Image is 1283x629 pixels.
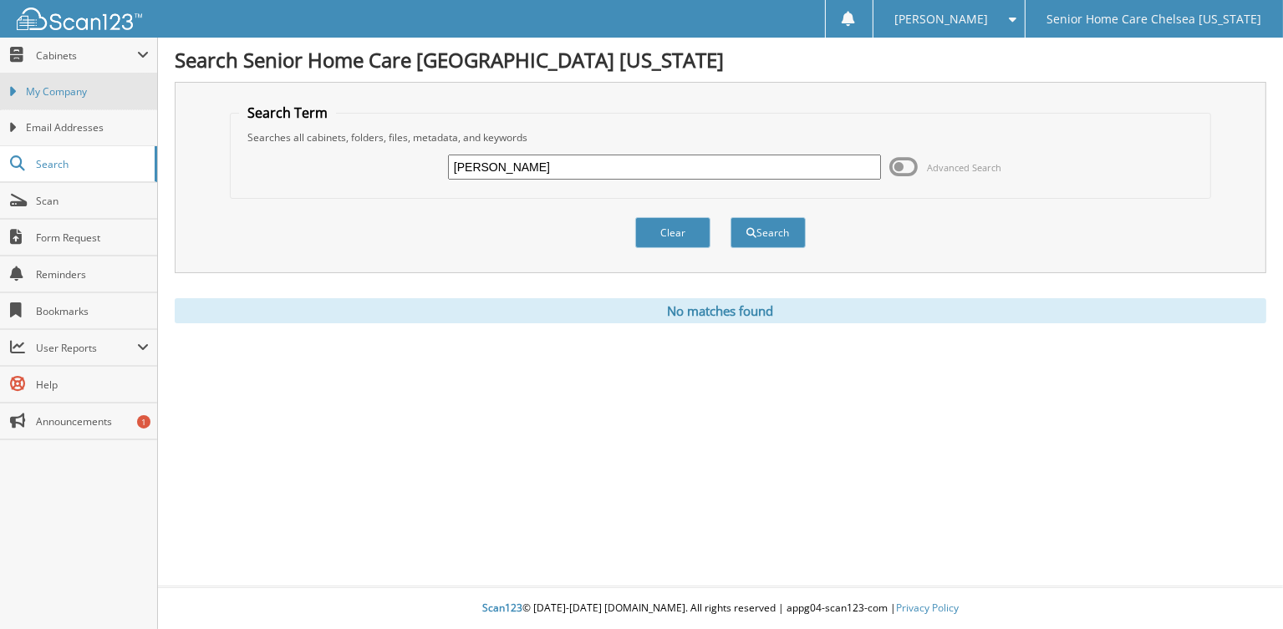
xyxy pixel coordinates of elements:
span: Email Addresses [26,120,149,135]
div: © [DATE]-[DATE] [DOMAIN_NAME]. All rights reserved | appg04-scan123-com | [158,588,1283,629]
legend: Search Term [239,104,336,122]
span: [PERSON_NAME] [894,14,988,24]
iframe: Chat Widget [1199,549,1283,629]
div: 1 [137,415,150,429]
span: Cabinets [36,48,137,63]
div: Searches all cabinets, folders, files, metadata, and keywords [239,130,1201,145]
span: Bookmarks [36,304,149,318]
span: Reminders [36,267,149,282]
button: Search [731,217,806,248]
h1: Search Senior Home Care [GEOGRAPHIC_DATA] [US_STATE] [175,46,1266,74]
a: Privacy Policy [896,601,959,615]
button: Clear [635,217,710,248]
span: Senior Home Care Chelsea [US_STATE] [1047,14,1262,24]
span: Form Request [36,231,149,245]
span: My Company [26,84,149,99]
div: No matches found [175,298,1266,323]
span: Scan [36,194,149,208]
img: scan123-logo-white.svg [17,8,142,30]
span: User Reports [36,341,137,355]
span: Help [36,378,149,392]
span: Advanced Search [927,161,1001,174]
span: Announcements [36,414,149,429]
span: Search [36,157,146,171]
span: Scan123 [482,601,522,615]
